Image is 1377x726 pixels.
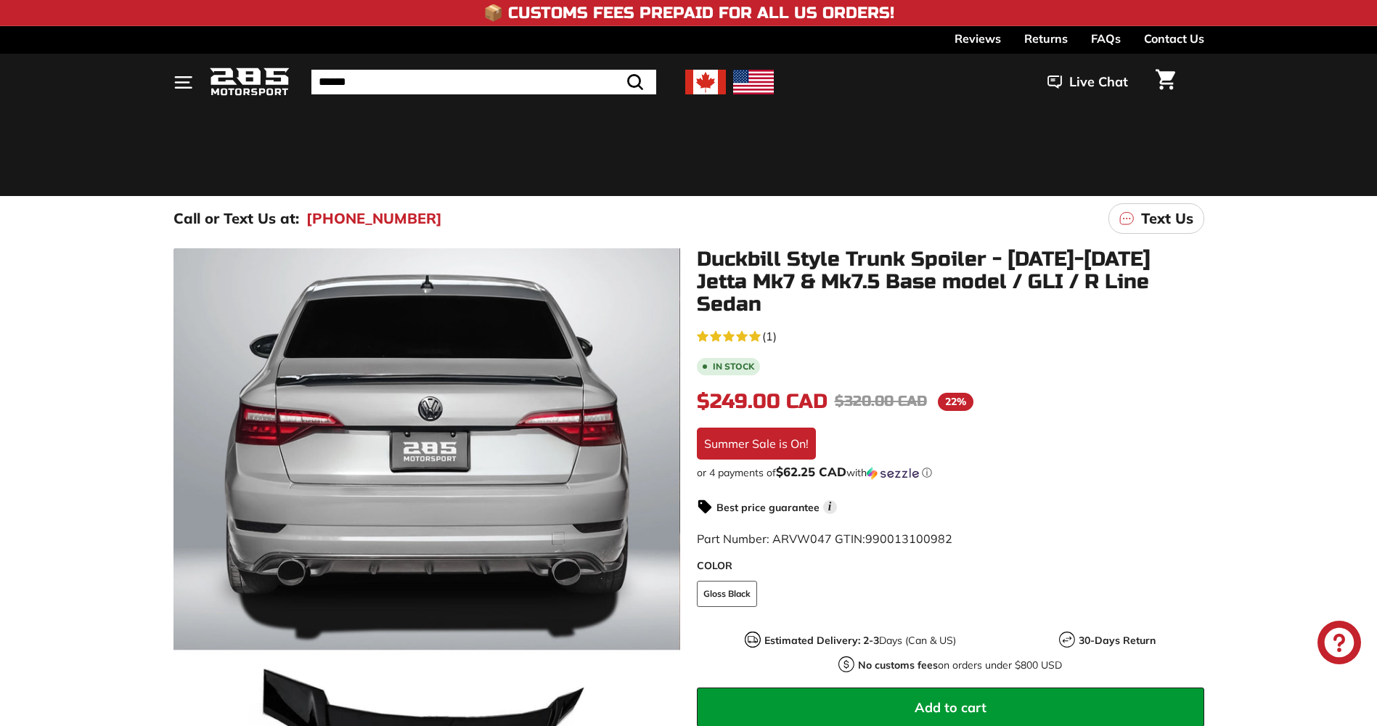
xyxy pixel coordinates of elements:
h4: 📦 Customs Fees Prepaid for All US Orders! [483,4,894,22]
a: FAQs [1091,26,1121,51]
a: Reviews [955,26,1001,51]
img: Sezzle [867,467,919,480]
a: Text Us [1108,203,1204,234]
input: Search [311,70,656,94]
span: Part Number: ARVW047 GTIN: [697,531,952,546]
a: Contact Us [1144,26,1204,51]
p: Days (Can & US) [764,633,956,648]
a: Returns [1024,26,1068,51]
span: Live Chat [1069,73,1128,91]
label: COLOR [697,558,1204,574]
span: 22% [938,393,973,411]
div: or 4 payments of$62.25 CADwithSezzle Click to learn more about Sezzle [697,465,1204,480]
div: Summer Sale is On! [697,428,816,460]
span: i [823,500,837,514]
span: $249.00 CAD [697,389,828,414]
p: Call or Text Us at: [173,208,299,229]
p: on orders under $800 USD [858,658,1062,673]
span: 990013100982 [865,531,952,546]
strong: Estimated Delivery: 2-3 [764,634,879,647]
inbox-online-store-chat: Shopify online store chat [1313,621,1365,668]
a: 5.0 rating (1 votes) [697,326,1204,345]
h1: Duckbill Style Trunk Spoiler - [DATE]-[DATE] Jetta Mk7 & Mk7.5 Base model / GLI / R Line Sedan [697,248,1204,315]
strong: No customs fees [858,658,938,672]
strong: 30-Days Return [1079,634,1156,647]
p: Text Us [1141,208,1193,229]
span: Add to cart [915,699,986,716]
span: (1) [762,327,777,345]
a: [PHONE_NUMBER] [306,208,442,229]
button: Live Chat [1029,64,1147,100]
a: Cart [1147,57,1184,107]
b: In stock [713,362,754,371]
div: or 4 payments of with [697,465,1204,480]
span: $62.25 CAD [776,464,846,479]
strong: Best price guarantee [716,501,820,514]
img: Logo_285_Motorsport_areodynamics_components [210,65,290,99]
span: $320.00 CAD [835,392,927,410]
